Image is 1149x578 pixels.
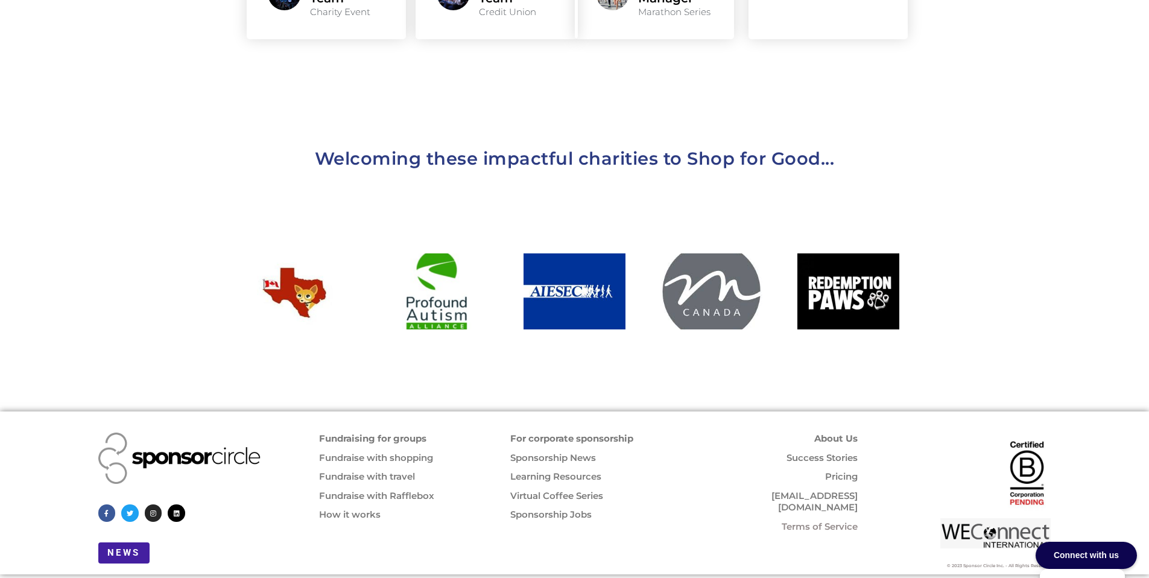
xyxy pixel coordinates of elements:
img: we connect [940,518,1051,548]
a: Sponsorship Jobs [510,509,592,520]
h2: Welcoming these impactful charities to Shop for Good... [231,144,919,173]
a: Fundraise with Rafflebox [319,490,434,501]
a: © 2023 Sponsor Circle Inc. - All Rights Reserved [947,563,1051,568]
a: Sponsorship News [510,452,596,463]
a: Fundraising for groups [319,433,426,444]
a: Success Stories [787,452,858,463]
a: Fundraise with travel [319,471,415,482]
a: NEWS [98,542,150,564]
a: Fundraise with shopping [319,452,433,463]
a: Pricing [825,471,858,482]
span: NEWS [107,548,141,557]
a: [EMAIL_ADDRESS][DOMAIN_NAME] [771,490,858,513]
div: Marathon Series [638,7,713,16]
a: About Us [814,433,858,444]
div: Charity Event [310,7,385,16]
a: Terms of Service [782,521,858,532]
img: Sponsor Circle logo [98,433,261,484]
div: Credit Union [479,7,557,16]
a: Virtual Coffee Series [510,490,603,501]
a: For corporate sponsorship [510,433,633,444]
a: Learning Resources [510,471,601,482]
a: How it works [319,509,381,520]
div: Connect with us [1036,542,1137,569]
